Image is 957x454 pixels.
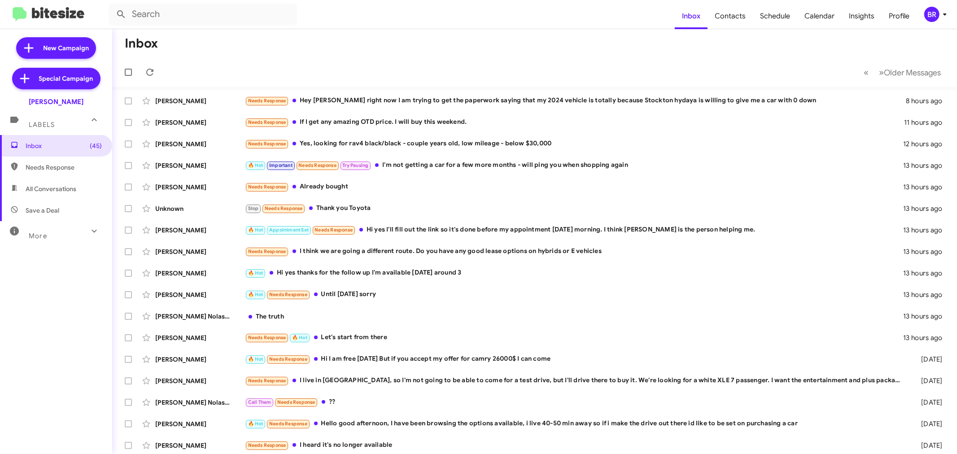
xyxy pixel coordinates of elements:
[155,204,245,213] div: Unknown
[245,117,904,127] div: If I get any amazing OTD price. I will buy this weekend.
[675,3,708,29] a: Inbox
[315,227,353,233] span: Needs Response
[903,290,950,299] div: 13 hours ago
[248,249,286,254] span: Needs Response
[269,162,293,168] span: Important
[26,184,76,193] span: All Conversations
[277,399,315,405] span: Needs Response
[864,67,869,78] span: «
[903,247,950,256] div: 13 hours ago
[903,333,950,342] div: 13 hours ago
[245,268,903,278] div: Hi yes thanks for the follow up I'm available [DATE] around 3
[924,7,940,22] div: BR
[248,119,286,125] span: Needs Response
[155,376,245,385] div: [PERSON_NAME]
[16,37,96,59] a: New Campaign
[245,354,905,364] div: Hi I am free [DATE] But if you accept my offer for camry 26000$ I can come
[248,421,263,427] span: 🔥 Hot
[342,162,368,168] span: Try Pausing
[29,97,83,106] div: [PERSON_NAME]
[248,442,286,448] span: Needs Response
[125,36,158,51] h1: Inbox
[903,269,950,278] div: 13 hours ago
[269,292,307,297] span: Needs Response
[903,312,950,321] div: 13 hours ago
[155,333,245,342] div: [PERSON_NAME]
[245,96,905,106] div: Hey [PERSON_NAME] right now I am trying to get the paperwork saying that my 2024 vehicle is total...
[245,332,903,343] div: Let's start from there
[155,247,245,256] div: [PERSON_NAME]
[858,63,874,82] button: Previous
[90,141,102,150] span: (45)
[917,7,947,22] button: BR
[155,441,245,450] div: [PERSON_NAME]
[26,141,102,150] span: Inbox
[245,246,903,257] div: I think we are going a different route. Do you have any good lease options on hybrids or E vehicles
[882,3,917,29] a: Profile
[797,3,842,29] a: Calendar
[248,356,263,362] span: 🔥 Hot
[903,183,950,192] div: 13 hours ago
[269,227,309,233] span: Appointment Set
[905,96,950,105] div: 8 hours ago
[245,375,905,386] div: I live in [GEOGRAPHIC_DATA], so I'm not going to be able to come for a test drive, but I'll drive...
[708,3,753,29] a: Contacts
[26,206,59,215] span: Save a Deal
[155,226,245,235] div: [PERSON_NAME]
[155,355,245,364] div: [PERSON_NAME]
[842,3,882,29] a: Insights
[155,161,245,170] div: [PERSON_NAME]
[248,270,263,276] span: 🔥 Hot
[248,399,271,405] span: Call Them
[904,118,950,127] div: 11 hours ago
[29,232,47,240] span: More
[753,3,797,29] a: Schedule
[39,74,93,83] span: Special Campaign
[903,161,950,170] div: 13 hours ago
[903,140,950,148] div: 12 hours ago
[155,398,245,407] div: [PERSON_NAME] Nolastname119099080
[248,162,263,168] span: 🔥 Hot
[12,68,101,89] a: Special Campaign
[879,67,884,78] span: »
[298,162,336,168] span: Needs Response
[155,290,245,299] div: [PERSON_NAME]
[248,378,286,384] span: Needs Response
[155,419,245,428] div: [PERSON_NAME]
[245,312,903,321] div: The truth
[155,183,245,192] div: [PERSON_NAME]
[245,419,905,429] div: Hello good afternoon, I have been browsing the options available, i live 40-50 min away so if i m...
[884,68,941,78] span: Older Messages
[29,121,55,129] span: Labels
[905,419,950,428] div: [DATE]
[905,398,950,407] div: [DATE]
[874,63,946,82] button: Next
[265,205,303,211] span: Needs Response
[269,356,307,362] span: Needs Response
[905,376,950,385] div: [DATE]
[292,335,307,340] span: 🔥 Hot
[248,335,286,340] span: Needs Response
[245,225,903,235] div: Hi yes I'll fill out the link so it's done before my appointment [DATE] morning. I think [PERSON_...
[903,204,950,213] div: 13 hours ago
[155,269,245,278] div: [PERSON_NAME]
[245,182,903,192] div: Already bought
[248,98,286,104] span: Needs Response
[905,441,950,450] div: [DATE]
[248,292,263,297] span: 🔥 Hot
[245,397,905,407] div: ??
[248,205,259,211] span: Stop
[26,163,102,172] span: Needs Response
[245,203,903,214] div: Thank you Toyota
[155,140,245,148] div: [PERSON_NAME]
[248,227,263,233] span: 🔥 Hot
[245,160,903,170] div: I'm not getting a car for a few more months - will ping you when shopping again
[269,421,307,427] span: Needs Response
[245,440,905,450] div: I heard it's no longer available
